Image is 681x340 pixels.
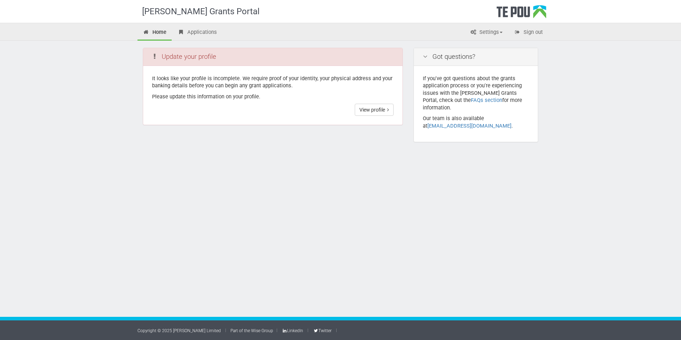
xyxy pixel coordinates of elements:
a: Home [137,25,172,41]
a: [EMAIL_ADDRESS][DOMAIN_NAME] [427,123,511,129]
a: Part of the Wise Group [230,328,273,333]
div: Update your profile [143,48,402,66]
a: Copyright © 2025 [PERSON_NAME] Limited [137,328,221,333]
a: LinkedIn [282,328,303,333]
div: Te Pou Logo [497,5,546,23]
p: If you've got questions about the grants application process or you're experiencing issues with t... [423,75,529,112]
a: FAQs section [471,97,502,103]
p: Our team is also available at . [423,115,529,129]
p: Please update this information on your profile. [152,93,394,101]
a: Settings [464,25,508,41]
div: Got questions? [414,48,538,66]
a: Twitter [313,328,331,333]
a: Sign out [509,25,548,41]
a: View profile [355,104,394,116]
a: Applications [172,25,222,41]
p: It looks like your profile is incomplete. We require proof of your identity, your physical addres... [152,75,394,89]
